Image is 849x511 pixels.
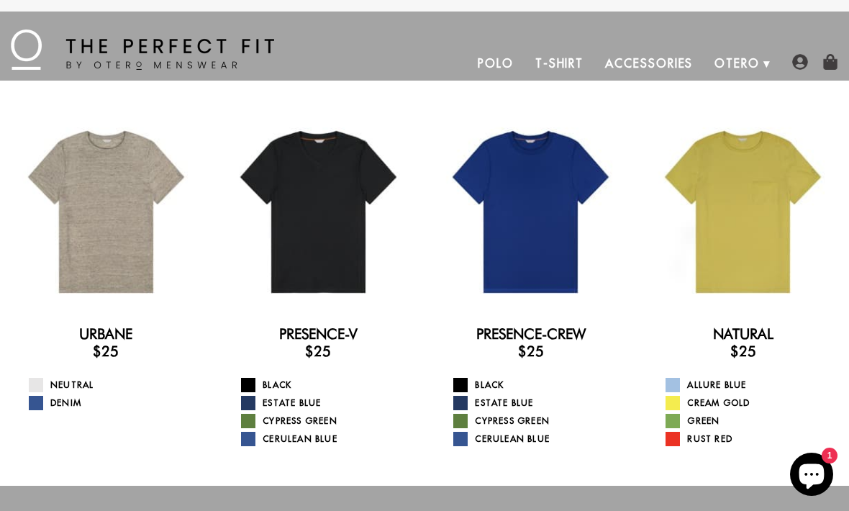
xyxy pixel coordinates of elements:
[435,343,626,360] h3: $25
[223,343,414,360] h3: $25
[786,453,837,499] inbox-online-store-chat: Shopify online store chat
[713,325,773,343] a: Natural
[666,378,838,392] a: Allure Blue
[29,396,201,410] a: Denim
[241,396,414,410] a: Estate Blue
[648,343,838,360] h3: $25
[79,325,132,343] a: Urbane
[666,396,838,410] a: Cream Gold
[792,54,808,70] img: user-account-icon.png
[666,432,838,446] a: Rust Red
[704,46,771,81] a: Otero
[453,396,626,410] a: Estate Blue
[241,378,414,392] a: Black
[453,414,626,428] a: Cypress Green
[594,46,704,81] a: Accessories
[11,30,274,70] img: The Perfect Fit - by Otero Menswear - Logo
[476,325,586,343] a: Presence-Crew
[666,414,838,428] a: Green
[467,46,525,81] a: Polo
[525,46,594,81] a: T-Shirt
[241,432,414,446] a: Cerulean Blue
[453,378,626,392] a: Black
[29,378,201,392] a: Neutral
[241,414,414,428] a: Cypress Green
[11,343,201,360] h3: $25
[453,432,626,446] a: Cerulean Blue
[279,325,358,343] a: Presence-V
[822,54,838,70] img: shopping-bag-icon.png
